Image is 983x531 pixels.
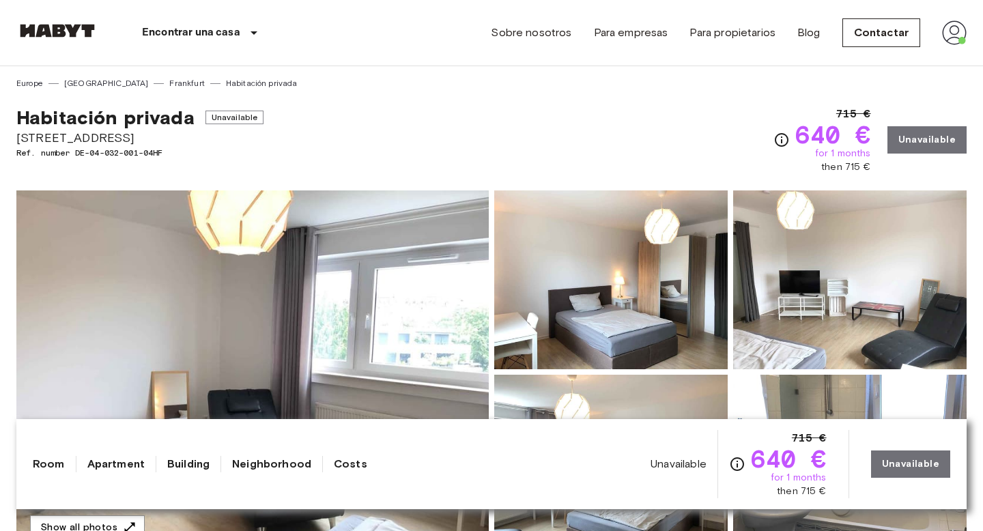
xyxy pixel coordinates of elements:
img: Picture of unit DE-04-032-001-04HF [733,190,967,369]
a: [GEOGRAPHIC_DATA] [64,77,149,89]
a: Contactar [842,18,920,47]
span: [STREET_ADDRESS] [16,129,263,147]
a: Habitación privada [226,77,298,89]
span: then 715 € [821,160,871,174]
a: Para empresas [594,25,668,41]
span: Unavailable [651,457,707,472]
a: Europe [16,77,43,89]
span: 640 € [795,122,871,147]
span: Ref. number DE-04-032-001-04HF [16,147,263,159]
a: Room [33,456,65,472]
a: Para propietarios [689,25,775,41]
a: Building [167,456,210,472]
span: for 1 months [771,471,827,485]
span: Habitación privada [16,106,195,129]
a: Neighborhood [232,456,311,472]
img: avatar [942,20,967,45]
a: Frankfurt [169,77,204,89]
a: Apartment [87,456,145,472]
a: Costs [334,456,367,472]
p: Encontrar una casa [142,25,240,41]
span: then 715 € [777,485,827,498]
svg: Check cost overview for full price breakdown. Please note that discounts apply to new joiners onl... [773,132,790,148]
a: Sobre nosotros [491,25,571,41]
img: Picture of unit DE-04-032-001-04HF [494,190,728,369]
a: Blog [797,25,821,41]
span: for 1 months [815,147,871,160]
img: Habyt [16,24,98,38]
span: 715 € [836,106,871,122]
span: Unavailable [205,111,264,124]
svg: Check cost overview for full price breakdown. Please note that discounts apply to new joiners onl... [729,456,745,472]
span: 715 € [792,430,827,446]
span: 640 € [751,446,827,471]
